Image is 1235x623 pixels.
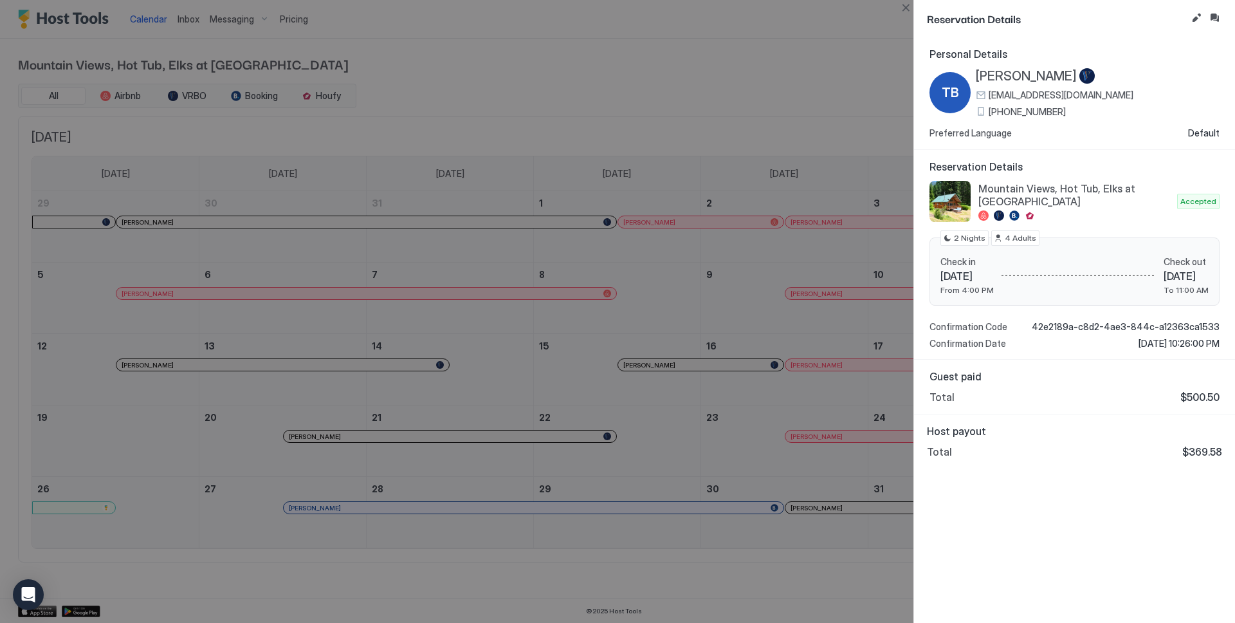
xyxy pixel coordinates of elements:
span: [PHONE_NUMBER] [989,106,1066,118]
span: Check out [1164,256,1209,268]
div: listing image [929,181,971,222]
span: 4 Adults [1005,232,1036,244]
span: Reservation Details [927,10,1186,26]
span: [DATE] [1164,270,1209,283]
span: [PERSON_NAME] [976,68,1077,84]
div: Open Intercom Messenger [13,579,44,610]
span: Default [1188,127,1220,139]
span: Reservation Details [929,160,1220,173]
span: Mountain Views, Hot Tub, Elks at [GEOGRAPHIC_DATA] [978,182,1172,208]
span: From 4:00 PM [940,285,994,295]
span: Accepted [1180,196,1216,207]
span: Confirmation Date [929,338,1006,349]
button: Inbox [1207,10,1222,26]
span: Check in [940,256,994,268]
span: $500.50 [1180,391,1220,404]
span: 42e2189a-c8d2-4ae3-844c-a12363ca1533 [1032,321,1220,333]
span: Total [929,391,955,404]
span: Personal Details [929,48,1220,60]
span: Host payout [927,425,1222,438]
span: To 11:00 AM [1164,285,1209,295]
span: Preferred Language [929,127,1012,139]
span: Confirmation Code [929,321,1007,333]
span: TB [942,83,959,102]
span: [DATE] 10:26:00 PM [1139,338,1220,349]
span: $369.58 [1182,445,1222,458]
span: 2 Nights [954,232,985,244]
span: Guest paid [929,370,1220,383]
span: Total [927,445,952,458]
button: Edit reservation [1189,10,1204,26]
span: [EMAIL_ADDRESS][DOMAIN_NAME] [989,89,1133,101]
span: [DATE] [940,270,994,283]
